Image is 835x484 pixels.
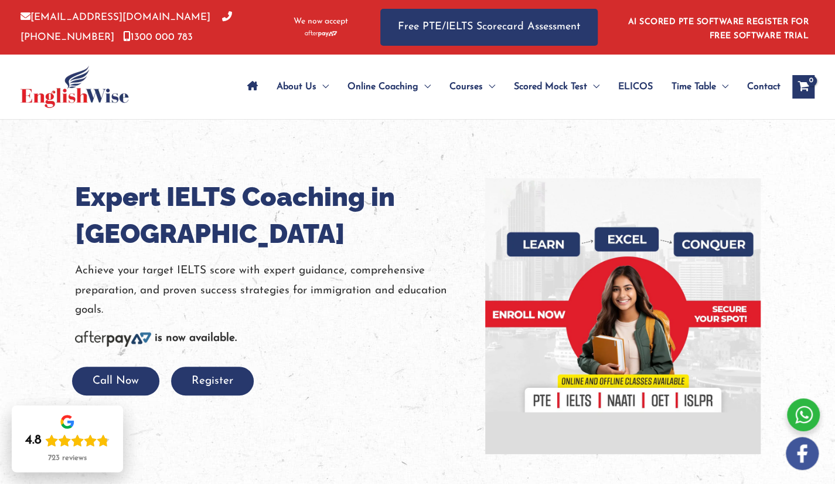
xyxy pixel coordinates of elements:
div: 4.8 [25,432,42,449]
h1: Expert IELTS Coaching in [GEOGRAPHIC_DATA] [75,178,468,252]
a: CoursesMenu Toggle [440,66,505,107]
a: 1300 000 783 [123,32,193,42]
img: Afterpay-Logo [305,31,337,37]
img: Afterpay-Logo [75,331,151,347]
a: ELICOS [609,66,662,107]
a: AI SCORED PTE SOFTWARE REGISTER FOR FREE SOFTWARE TRIAL [628,18,809,40]
a: Time TableMenu Toggle [662,66,738,107]
nav: Site Navigation: Main Menu [238,66,781,107]
span: Time Table [672,66,716,107]
a: Scored Mock TestMenu Toggle [505,66,609,107]
div: 723 reviews [48,453,87,463]
div: Rating: 4.8 out of 5 [25,432,110,449]
img: banner-new-img [485,178,761,454]
img: white-facebook.png [786,437,819,470]
a: [EMAIL_ADDRESS][DOMAIN_NAME] [21,12,210,22]
span: Menu Toggle [716,66,728,107]
a: Register [171,375,254,387]
a: [PHONE_NUMBER] [21,12,232,42]
span: About Us [277,66,316,107]
img: cropped-ew-logo [21,66,129,108]
a: Contact [738,66,781,107]
span: Menu Toggle [587,66,599,107]
span: We now accept [294,16,348,28]
span: Menu Toggle [418,66,431,107]
span: Online Coaching [347,66,418,107]
span: Scored Mock Test [514,66,587,107]
a: View Shopping Cart, empty [792,75,814,99]
p: Achieve your target IELTS score with expert guidance, comprehensive preparation, and proven succe... [75,261,468,320]
aside: Header Widget 1 [621,8,814,46]
span: Courses [449,66,483,107]
span: ELICOS [618,66,653,107]
button: Register [171,367,254,395]
a: About UsMenu Toggle [267,66,338,107]
button: Call Now [72,367,159,395]
span: Menu Toggle [483,66,495,107]
b: is now available. [155,333,237,344]
span: Menu Toggle [316,66,329,107]
a: Online CoachingMenu Toggle [338,66,440,107]
span: Contact [747,66,781,107]
a: Free PTE/IELTS Scorecard Assessment [380,9,598,46]
a: Call Now [72,375,159,387]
